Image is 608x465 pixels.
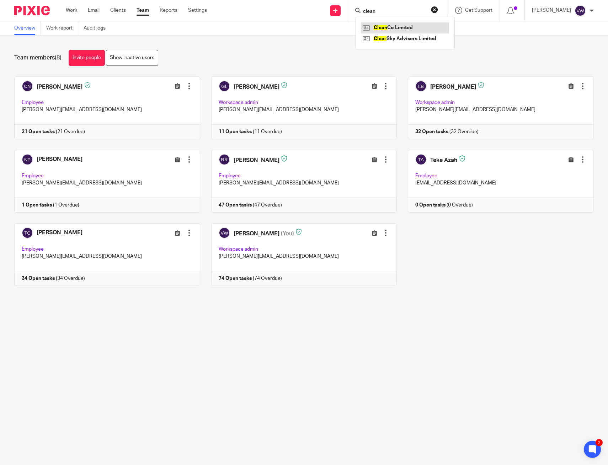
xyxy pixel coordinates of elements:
[160,7,177,14] a: Reports
[14,54,62,62] h1: Team members
[55,55,62,61] span: (8)
[110,7,126,14] a: Clients
[137,7,149,14] a: Team
[532,7,571,14] p: [PERSON_NAME]
[14,6,50,15] img: Pixie
[465,8,492,13] span: Get Support
[431,6,438,13] button: Clear
[66,7,77,14] a: Work
[46,21,78,35] a: Work report
[69,50,105,66] a: Invite people
[106,50,158,66] a: Show inactive users
[14,21,41,35] a: Overview
[596,439,603,446] div: 2
[84,21,111,35] a: Audit logs
[188,7,207,14] a: Settings
[88,7,100,14] a: Email
[575,5,586,16] img: svg%3E
[362,9,426,15] input: Search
